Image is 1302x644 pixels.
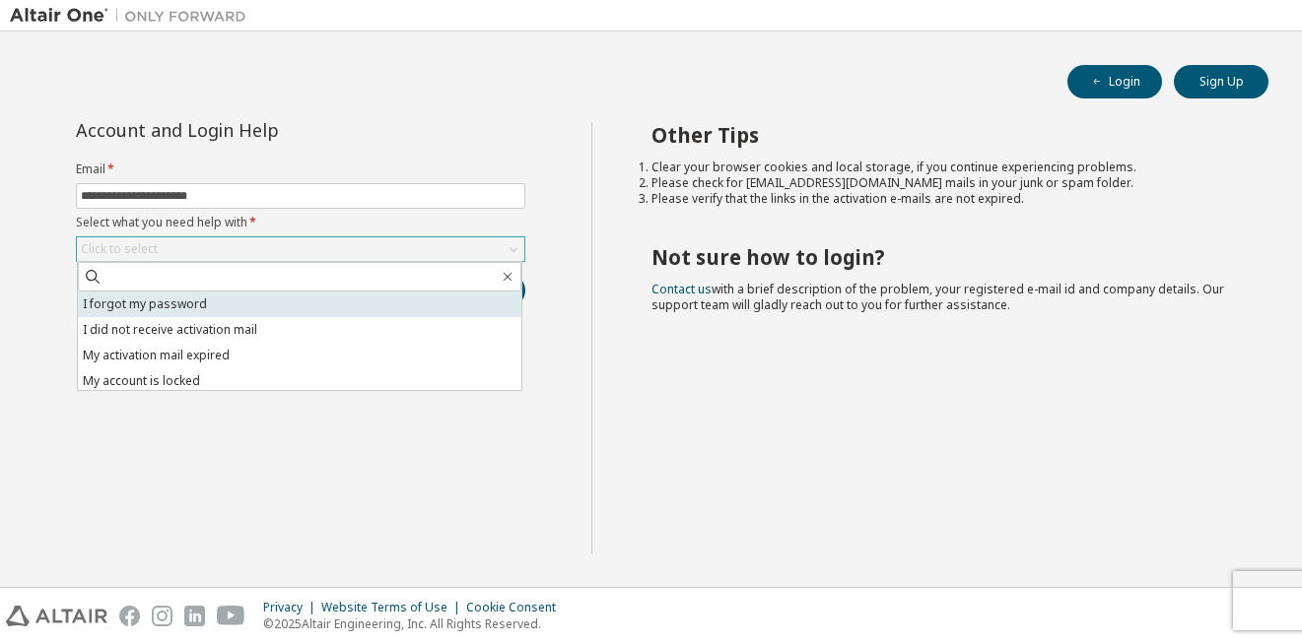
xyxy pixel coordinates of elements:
[76,161,525,177] label: Email
[651,175,1233,191] li: Please check for [EMAIL_ADDRESS][DOMAIN_NAME] mails in your junk or spam folder.
[651,281,712,297] a: Contact us
[10,6,256,26] img: Altair One
[263,615,568,632] p: © 2025 Altair Engineering, Inc. All Rights Reserved.
[119,606,140,626] img: facebook.svg
[76,215,525,230] label: Select what you need help with
[152,606,172,626] img: instagram.svg
[651,160,1233,175] li: Clear your browser cookies and local storage, if you continue experiencing problems.
[76,122,436,138] div: Account and Login Help
[651,122,1233,148] h2: Other Tips
[651,281,1224,313] span: with a brief description of the problem, your registered e-mail id and company details. Our suppo...
[263,600,321,615] div: Privacy
[466,600,568,615] div: Cookie Consent
[217,606,245,626] img: youtube.svg
[81,241,158,257] div: Click to select
[1174,65,1268,98] button: Sign Up
[6,606,107,626] img: altair_logo.svg
[184,606,205,626] img: linkedin.svg
[321,600,466,615] div: Website Terms of Use
[651,244,1233,270] h2: Not sure how to login?
[78,291,521,317] li: I forgot my password
[1067,65,1162,98] button: Login
[77,237,524,261] div: Click to select
[651,191,1233,207] li: Please verify that the links in the activation e-mails are not expired.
